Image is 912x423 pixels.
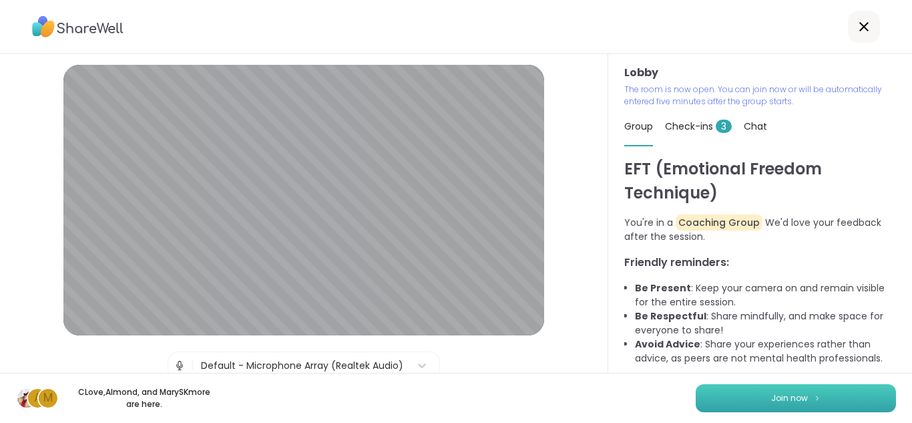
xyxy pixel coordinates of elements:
[716,120,732,133] span: 3
[635,337,700,351] b: Avoid Advice
[635,281,896,309] li: : Keep your camera on and remain visible for the entire session.
[201,359,403,373] div: Default - Microphone Array (Realtek Audio)
[696,384,896,412] button: Join now
[635,337,896,366] li: : Share your experiences rather than advice, as peers are not mental health professionals.
[17,389,36,408] img: CLove
[771,392,808,404] span: Join now
[43,390,53,407] span: M
[813,394,821,402] img: ShareWell Logomark
[174,352,186,379] img: Microphone
[624,120,653,133] span: Group
[635,309,896,337] li: : Share mindfully, and make space for everyone to share!
[665,120,732,133] span: Check-ins
[624,216,896,244] p: You're in a We'd love your feedback after the session.
[624,65,896,81] h3: Lobby
[624,84,896,108] p: The room is now open. You can join now or will be automatically entered five minutes after the gr...
[69,386,219,410] p: CLove , Almond , and MarySK more are here.
[32,11,124,42] img: ShareWell Logo
[624,157,896,205] h1: EFT (Emotional Freedom Technique)
[34,390,41,407] span: A
[624,255,896,271] h3: Friendly reminders:
[635,281,691,295] b: Be Present
[744,120,767,133] span: Chat
[191,352,194,379] span: |
[635,309,706,323] b: Be Respectful
[676,215,762,231] span: Coaching Group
